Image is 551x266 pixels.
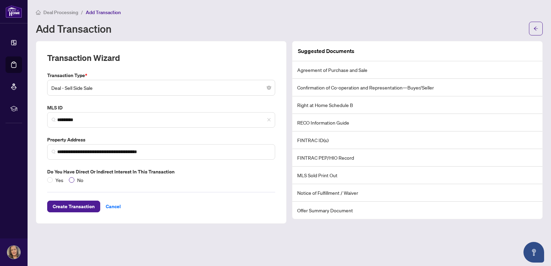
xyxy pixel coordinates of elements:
span: Add Transaction [86,9,121,15]
span: home [36,10,41,15]
span: Deal - Sell Side Sale [51,81,271,94]
h2: Transaction Wizard [47,52,120,63]
img: search_icon [52,150,56,154]
label: Transaction Type [47,72,275,79]
img: Profile Icon [7,246,20,259]
li: / [81,8,83,16]
span: Deal Processing [43,9,78,15]
li: FINTRAC ID(s) [292,131,542,149]
li: Right at Home Schedule B [292,96,542,114]
span: Yes [53,176,66,184]
li: MLS Sold Print Out [292,167,542,184]
li: Agreement of Purchase and Sale [292,61,542,79]
li: RECO Information Guide [292,114,542,131]
span: close-circle [267,86,271,90]
span: Cancel [106,201,121,212]
label: Do you have direct or indirect interest in this transaction [47,168,275,175]
li: Offer Summary Document [292,202,542,219]
li: Notice of Fulfillment / Waiver [292,184,542,202]
span: arrow-left [533,26,538,31]
article: Suggested Documents [298,47,354,55]
img: search_icon [52,118,56,122]
img: logo [6,5,22,18]
button: Create Transaction [47,201,100,212]
span: close [267,118,271,122]
li: Confirmation of Co-operation and Representation—Buyer/Seller [292,79,542,96]
span: Create Transaction [53,201,95,212]
button: Cancel [100,201,126,212]
li: FINTRAC PEP/HIO Record [292,149,542,167]
span: No [74,176,86,184]
h1: Add Transaction [36,23,112,34]
label: MLS ID [47,104,275,111]
button: Open asap [523,242,544,263]
label: Property Address [47,136,275,143]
